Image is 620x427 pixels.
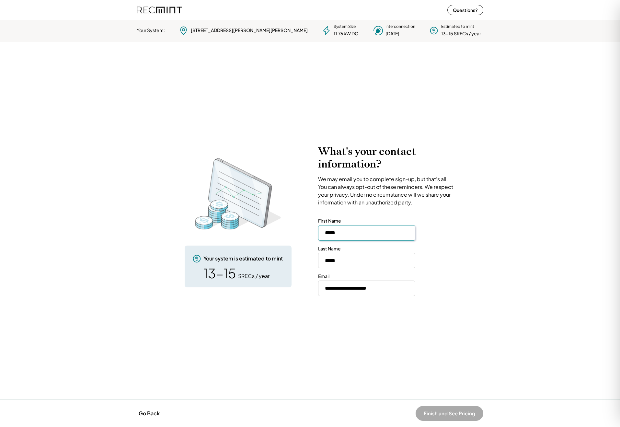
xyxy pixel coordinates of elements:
[137,1,182,18] img: recmint-logotype%403x%20%281%29.jpeg
[318,175,456,206] div: We may email you to complete sign-up, but that’s all. You can always opt-out of these reminders. ...
[318,218,341,224] div: First Name
[334,30,358,37] div: 11.76 kW DC
[318,145,456,170] h2: What's your contact information?
[416,406,483,421] button: Finish and See Pricing
[137,27,165,34] div: Your System:
[441,30,481,37] div: 13-15 SRECs / year
[441,24,474,29] div: Estimated to mint
[318,246,341,252] div: Last Name
[137,406,162,421] button: Go Back
[318,273,329,280] div: Email
[385,30,399,37] div: [DATE]
[186,155,290,233] img: RecMintArtboard%203%20copy%204.png
[203,255,283,262] div: Your system is estimated to mint
[447,5,483,15] button: Questions?
[238,272,270,280] div: SRECs / year
[334,24,356,29] div: System Size
[203,267,236,280] div: 13-15
[191,27,308,34] div: [STREET_ADDRESS][PERSON_NAME][PERSON_NAME]
[385,24,415,29] div: Interconnection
